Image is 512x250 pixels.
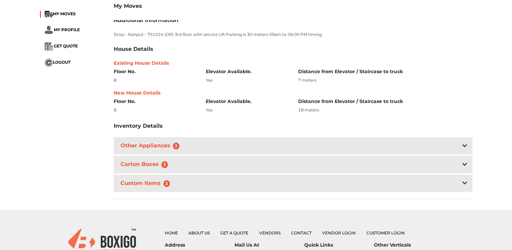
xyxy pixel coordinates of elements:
img: ... [45,26,53,34]
h6: Quick Links [304,242,374,248]
span: MY MOVES [53,11,76,16]
div: 8 [114,77,196,83]
span: 3 [173,143,180,149]
span: 3 [161,161,168,168]
img: ... [45,59,53,67]
span: GET QUOTE [54,43,78,48]
a: Vendors [259,230,281,235]
div: Yes [206,77,288,83]
button: ...LOGOUT [45,59,70,67]
h6: Distance from Elevator / Staircase to truck [298,99,472,104]
h3: Additional Information [114,17,178,23]
h6: Elevator Available. [206,99,288,104]
a: ... MY PROFILE [45,27,80,32]
a: Home [165,230,178,235]
h6: Distance from Elevator / Staircase to truck [298,69,472,75]
img: ... [45,42,53,50]
h6: New House Details [114,90,472,96]
img: ... [45,11,53,18]
h3: My Moves [114,3,472,9]
h6: Elevator Available. [206,69,288,75]
a: ...MY MOVES [45,11,76,16]
h6: Floor No. [114,99,196,104]
h3: Custom Items [119,179,174,188]
a: Vendor Login [322,230,356,235]
div: 8 [114,107,196,113]
p: Drop - Nanput - 751024 (OR) 3rd floor with service Lift Parking is 30 meters 09am to 06:00 PM timing [114,32,472,38]
h6: Existing House Details [114,60,472,66]
span: LOGOUT [53,60,70,65]
h6: Other Verticals [374,242,444,248]
h6: Floor No. [114,69,196,75]
a: Get a Quote [220,230,248,235]
a: ... GET QUOTE [45,43,78,48]
h3: Inventory Details [114,123,163,129]
div: Yes [206,107,288,113]
span: 3 [163,180,170,187]
div: 7 meters [298,77,472,83]
h6: Address [165,242,235,248]
a: Contact [291,230,312,235]
a: About Us [188,230,210,235]
a: Customer Login [366,230,405,235]
h6: Mail Us At [235,242,304,248]
div: 18 meters [298,107,472,113]
h3: House Details [114,46,153,52]
span: MY PROFILE [54,27,80,32]
h3: Carton Boxes [119,160,172,169]
h3: Other Appliances [119,141,184,151]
